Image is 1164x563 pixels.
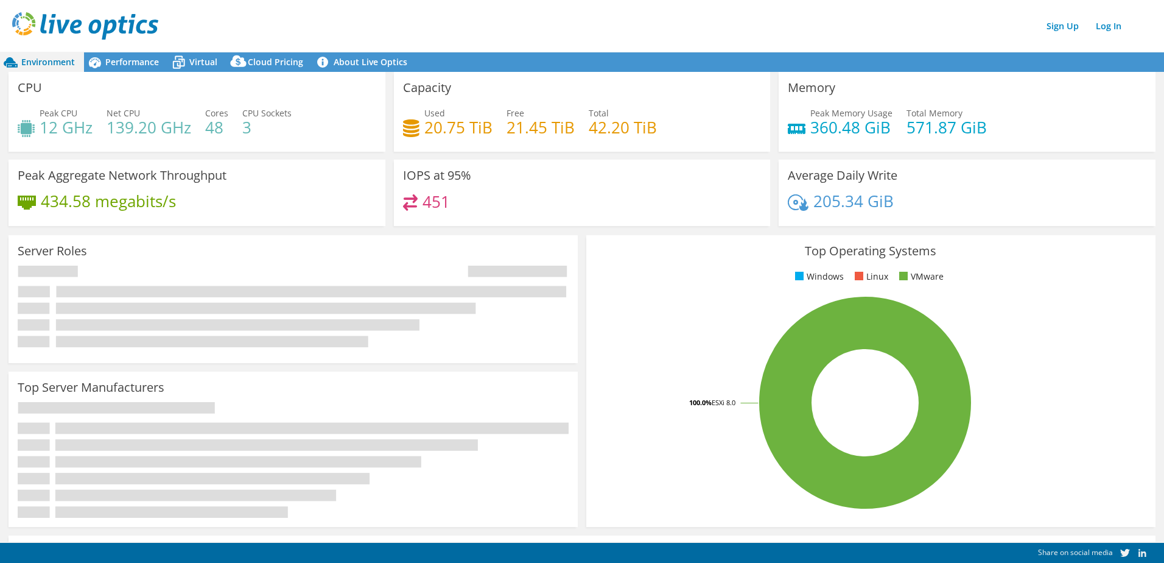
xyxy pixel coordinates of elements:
h4: 20.75 TiB [424,121,493,134]
h4: 12 GHz [40,121,93,134]
h3: Capacity [403,81,451,94]
span: Environment [21,56,75,68]
h4: 42.20 TiB [589,121,657,134]
h3: Memory [788,81,835,94]
li: Linux [852,270,888,283]
h3: CPU [18,81,42,94]
a: Log In [1090,17,1127,35]
li: VMware [896,270,944,283]
span: Peak CPU [40,107,77,119]
span: Cores [205,107,228,119]
h3: IOPS at 95% [403,169,471,182]
h4: 451 [422,195,450,208]
span: Total Memory [906,107,962,119]
tspan: ESXi 8.0 [712,398,735,407]
span: Used [424,107,445,119]
h3: Average Daily Write [788,169,897,182]
h4: 139.20 GHz [107,121,191,134]
h3: Server Roles [18,244,87,258]
tspan: 100.0% [689,398,712,407]
h3: Top Operating Systems [595,244,1146,258]
img: live_optics_svg.svg [12,12,158,40]
span: Total [589,107,609,119]
li: Windows [792,270,844,283]
a: Sign Up [1040,17,1085,35]
h3: Top Server Manufacturers [18,381,164,394]
h4: 3 [242,121,292,134]
span: CPU Sockets [242,107,292,119]
h4: 21.45 TiB [507,121,575,134]
h4: 48 [205,121,228,134]
span: Share on social media [1038,547,1113,558]
span: Net CPU [107,107,140,119]
h4: 571.87 GiB [906,121,987,134]
span: Free [507,107,524,119]
h4: 360.48 GiB [810,121,892,134]
span: Virtual [189,56,217,68]
span: Cloud Pricing [248,56,303,68]
a: About Live Optics [312,52,416,72]
h3: Peak Aggregate Network Throughput [18,169,226,182]
h4: 205.34 GiB [813,194,894,208]
h4: 434.58 megabits/s [41,194,176,208]
span: Peak Memory Usage [810,107,892,119]
span: Performance [105,56,159,68]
